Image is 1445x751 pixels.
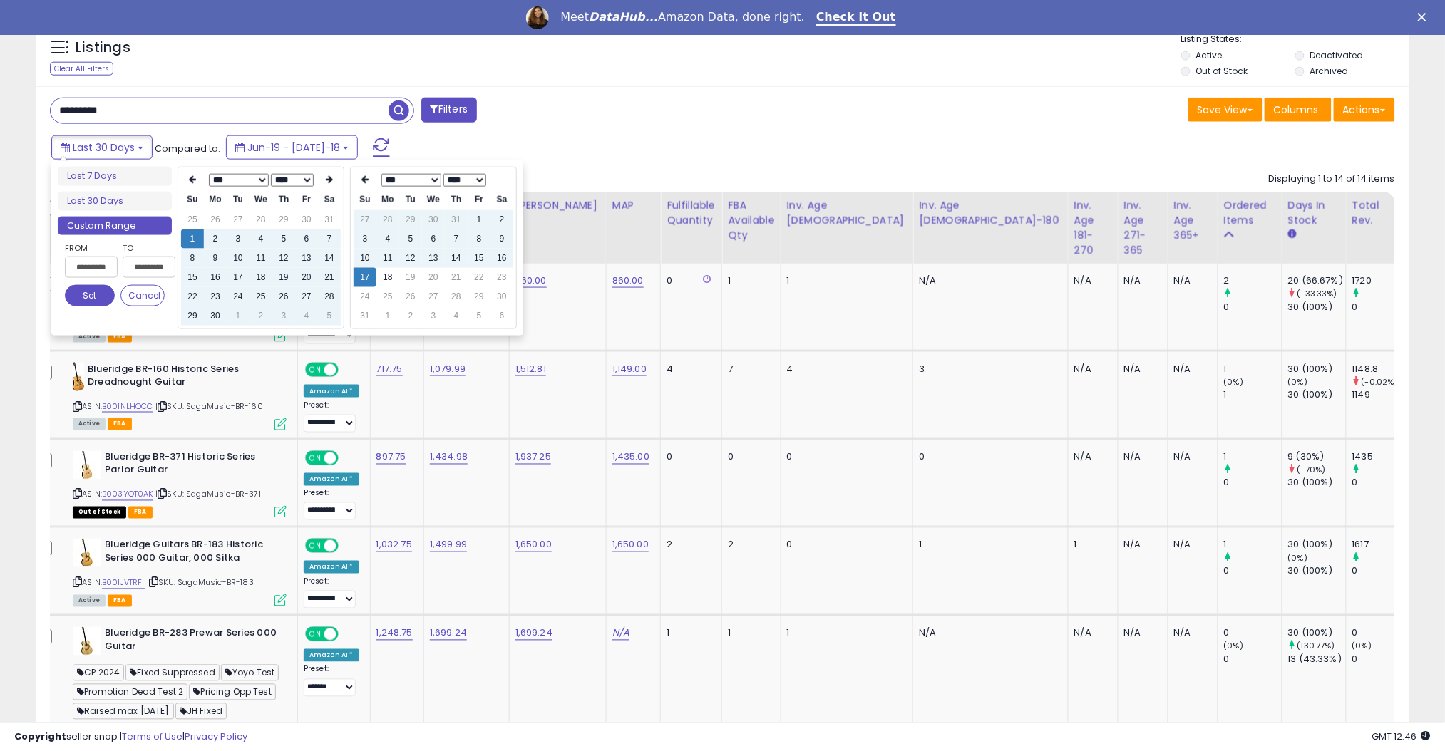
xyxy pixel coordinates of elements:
[1124,274,1157,287] div: N/A
[58,192,172,211] li: Last 30 Days
[1352,565,1410,578] div: 0
[1288,477,1346,490] div: 30 (100%)
[227,249,250,268] td: 10
[76,38,130,58] h5: Listings
[295,210,318,229] td: 30
[354,249,376,268] td: 10
[515,274,547,288] a: 860.00
[14,730,247,744] div: seller snap | |
[108,418,132,430] span: FBA
[1352,198,1404,228] div: Total Rev.
[181,249,204,268] td: 8
[468,306,490,326] td: 5
[919,274,1056,287] div: N/A
[307,452,324,464] span: ON
[1288,539,1346,551] div: 30 (100%)
[1265,98,1332,122] button: Columns
[1174,363,1207,375] div: N/A
[307,364,324,376] span: ON
[1224,539,1282,551] div: 1
[304,489,359,521] div: Preset:
[1174,274,1207,287] div: N/A
[787,451,903,464] div: 0
[175,703,227,720] span: JH Fixed
[1074,539,1107,551] div: 1
[728,274,769,287] div: 1
[354,268,376,287] td: 17
[422,306,445,326] td: 3
[1352,363,1410,375] div: 1148.8
[422,229,445,249] td: 6
[445,190,468,209] th: Th
[250,190,272,209] th: We
[318,249,341,268] td: 14
[399,268,422,287] td: 19
[250,249,272,268] td: 11
[376,362,403,376] a: 717.75
[73,331,106,343] span: All listings currently available for purchase on Amazon
[227,268,250,287] td: 17
[445,249,468,268] td: 14
[1224,627,1282,640] div: 0
[1288,451,1346,464] div: 9 (30%)
[272,287,295,306] td: 26
[1224,451,1282,464] div: 1
[272,210,295,229] td: 29
[515,450,551,465] a: 1,937.25
[304,473,359,486] div: Amazon AI *
[304,385,359,398] div: Amazon AI *
[354,287,376,306] td: 24
[445,268,468,287] td: 21
[612,362,647,376] a: 1,149.00
[295,287,318,306] td: 27
[422,190,445,209] th: We
[227,229,250,249] td: 3
[490,190,513,209] th: Sa
[1174,451,1207,464] div: N/A
[728,539,769,551] div: 2
[919,198,1061,228] div: Inv. Age [DEMOGRAPHIC_DATA]-180
[181,268,204,287] td: 15
[155,142,220,155] span: Compared to:
[73,684,187,700] span: Promotion Dead Test 2
[515,362,546,376] a: 1,512.81
[250,210,272,229] td: 28
[612,626,629,641] a: N/A
[1124,627,1157,640] div: N/A
[430,626,467,641] a: 1,699.24
[468,268,490,287] td: 22
[1288,376,1308,388] small: (0%)
[295,229,318,249] td: 6
[221,665,279,681] span: Yoyo Test
[51,135,153,160] button: Last 30 Days
[73,507,126,519] span: All listings that are currently out of stock and unavailable for purchase on Amazon
[73,595,106,607] span: All listings currently available for purchase on Amazon
[336,628,359,641] span: OFF
[399,306,422,326] td: 2
[1352,274,1410,287] div: 1720
[58,167,172,186] li: Last 7 Days
[1224,274,1282,287] div: 2
[1074,627,1107,640] div: N/A
[1124,539,1157,551] div: N/A
[1124,451,1157,464] div: N/A
[1297,465,1326,476] small: (-70%)
[122,730,182,743] a: Terms of Use
[102,400,153,413] a: B001NLHOCC
[295,306,318,326] td: 4
[490,287,513,306] td: 30
[336,364,359,376] span: OFF
[185,730,247,743] a: Privacy Policy
[250,306,272,326] td: 2
[919,451,1056,464] div: 0
[445,287,468,306] td: 28
[307,540,324,552] span: ON
[787,198,907,228] div: Inv. Age [DEMOGRAPHIC_DATA]
[376,287,399,306] td: 25
[73,140,135,155] span: Last 30 Days
[430,362,466,376] a: 1,079.99
[1352,388,1410,401] div: 1149
[73,451,287,517] div: ASIN:
[399,287,422,306] td: 26
[204,249,227,268] td: 9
